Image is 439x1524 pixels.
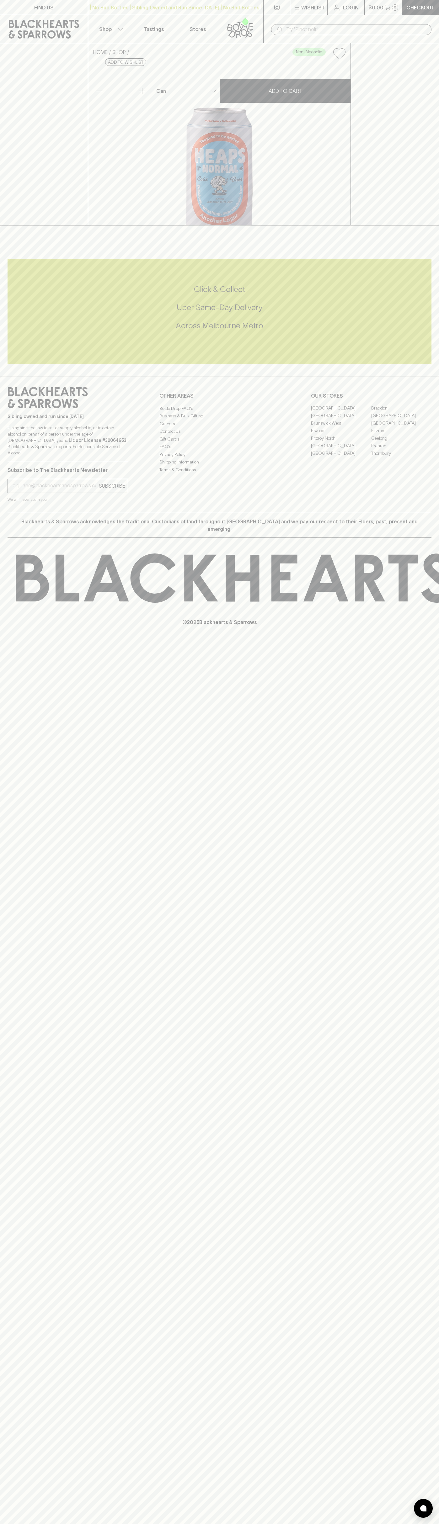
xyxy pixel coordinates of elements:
input: Try "Pinot noir" [286,24,426,34]
a: Shipping Information [159,458,280,466]
p: 0 [394,6,396,9]
a: SHOP [112,49,126,55]
p: Tastings [144,25,164,33]
p: Wishlist [301,4,325,11]
p: Shop [99,25,112,33]
p: SUBSCRIBE [99,482,125,489]
a: Careers [159,420,280,427]
a: [GEOGRAPHIC_DATA] [311,405,371,412]
a: Brunswick West [311,420,371,427]
button: Add to wishlist [105,58,146,66]
button: Shop [88,15,132,43]
button: SUBSCRIBE [96,479,128,493]
p: Sibling owned and run since [DATE] [8,413,128,420]
a: Fitzroy North [311,435,371,442]
a: Privacy Policy [159,451,280,458]
p: FIND US [34,4,54,11]
p: Subscribe to The Blackhearts Newsletter [8,466,128,474]
a: Bottle Drop FAQ's [159,405,280,412]
a: Elwood [311,427,371,435]
h5: Across Melbourne Metro [8,320,431,331]
p: Stores [190,25,206,33]
p: Blackhearts & Sparrows acknowledges the traditional Custodians of land throughout [GEOGRAPHIC_DAT... [12,518,427,533]
input: e.g. jane@blackheartsandsparrows.com.au [13,481,96,491]
a: Tastings [132,15,176,43]
div: Call to action block [8,259,431,364]
a: Geelong [371,435,431,442]
a: Terms & Conditions [159,466,280,474]
a: [GEOGRAPHIC_DATA] [371,412,431,420]
p: It is against the law to sell or supply alcohol to, or to obtain alcohol on behalf of a person un... [8,425,128,456]
a: [GEOGRAPHIC_DATA] [371,420,431,427]
h5: Click & Collect [8,284,431,294]
a: [GEOGRAPHIC_DATA] [311,412,371,420]
a: Contact Us [159,428,280,435]
img: bubble-icon [420,1505,426,1511]
p: OUR STORES [311,392,431,400]
a: Fitzroy [371,427,431,435]
p: Checkout [406,4,435,11]
a: Stores [176,15,220,43]
a: FAQ's [159,443,280,451]
a: Prahran [371,442,431,450]
a: Braddon [371,405,431,412]
p: We will never spam you [8,496,128,503]
span: Non-Alcoholic [293,49,325,55]
p: Login [343,4,359,11]
a: Business & Bulk Gifting [159,412,280,420]
strong: Liquor License #32064953 [69,438,126,443]
a: [GEOGRAPHIC_DATA] [311,442,371,450]
a: [GEOGRAPHIC_DATA] [311,450,371,457]
p: OTHER AREAS [159,392,280,400]
div: Can [154,85,219,97]
p: Can [156,87,166,95]
p: ADD TO CART [269,87,302,95]
a: Gift Cards [159,435,280,443]
img: 79952.png [88,64,351,225]
p: $0.00 [368,4,383,11]
button: Add to wishlist [331,46,348,62]
button: ADD TO CART [220,79,351,103]
h5: Uber Same-Day Delivery [8,302,431,313]
a: Thornbury [371,450,431,457]
a: HOME [93,49,108,55]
